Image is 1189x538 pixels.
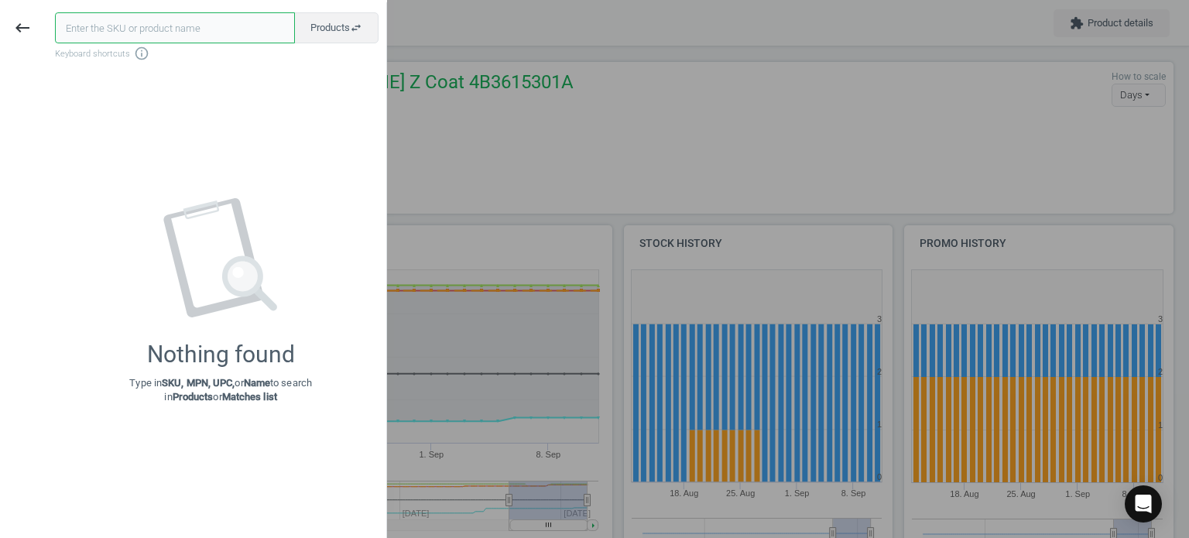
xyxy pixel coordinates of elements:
[1125,485,1162,523] div: Open Intercom Messenger
[173,391,214,403] strong: Products
[5,10,40,46] button: keyboard_backspace
[55,12,295,43] input: Enter the SKU or product name
[310,21,362,35] span: Products
[129,376,312,404] p: Type in or to search in or
[13,19,32,37] i: keyboard_backspace
[134,46,149,61] i: info_outline
[350,22,362,34] i: swap_horiz
[55,46,379,61] span: Keyboard shortcuts
[222,391,277,403] strong: Matches list
[147,341,295,368] div: Nothing found
[162,377,235,389] strong: SKU, MPN, UPC,
[294,12,379,43] button: Productsswap_horiz
[244,377,270,389] strong: Name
